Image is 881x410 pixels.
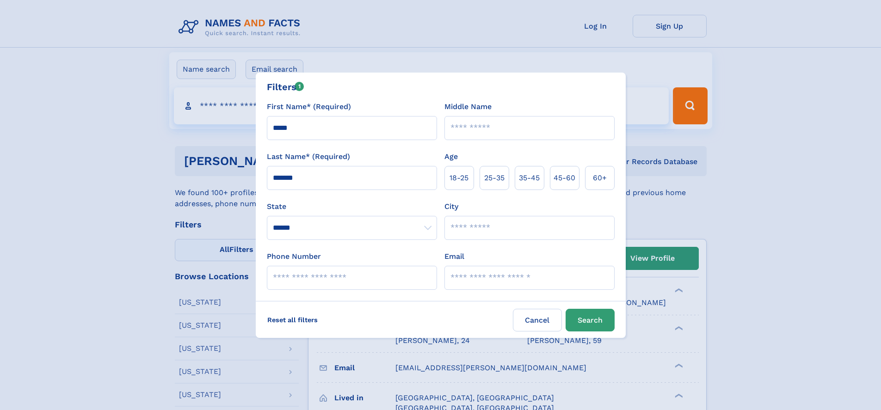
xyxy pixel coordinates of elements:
label: First Name* (Required) [267,101,351,112]
label: Last Name* (Required) [267,151,350,162]
label: State [267,201,437,212]
label: Phone Number [267,251,321,262]
label: Age [444,151,458,162]
label: Reset all filters [261,309,324,331]
span: 60+ [593,172,607,184]
label: Email [444,251,464,262]
span: 35‑45 [519,172,540,184]
label: Middle Name [444,101,492,112]
button: Search [566,309,615,331]
label: Cancel [513,309,562,331]
span: 25‑35 [484,172,505,184]
span: 18‑25 [450,172,468,184]
div: Filters [267,80,304,94]
span: 45‑60 [554,172,575,184]
label: City [444,201,458,212]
